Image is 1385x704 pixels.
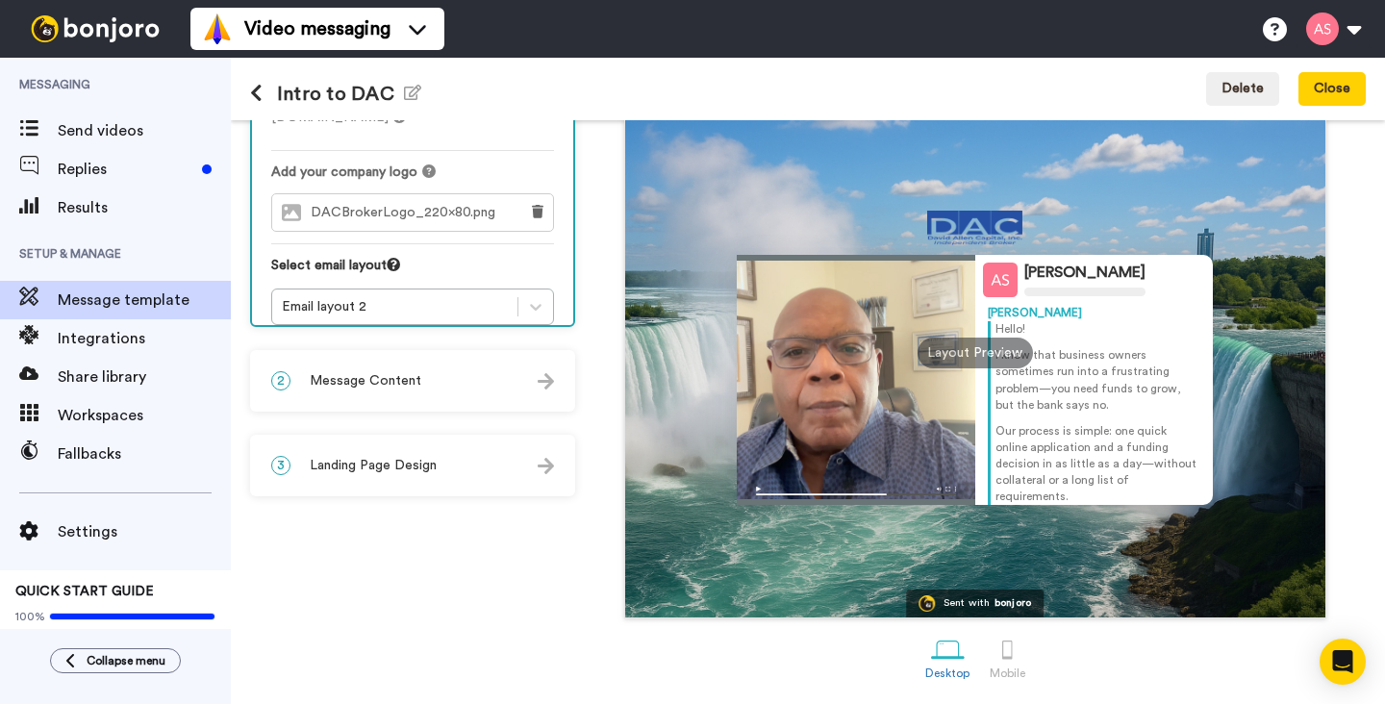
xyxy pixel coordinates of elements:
button: Close [1298,72,1366,107]
button: Collapse menu [50,648,181,673]
div: Open Intercom Messenger [1320,639,1366,685]
div: Sent with [944,598,990,609]
span: Message Content [310,371,421,390]
span: Workspaces [58,404,231,427]
a: Desktop [916,623,980,690]
button: Delete [1206,72,1279,107]
div: Mobile [990,666,1025,680]
div: Email layout 2 [282,297,508,316]
span: Integrations [58,327,231,350]
span: 2 [271,371,290,390]
img: Bonjoro Logo [919,595,935,612]
a: Mobile [980,623,1035,690]
span: Landing Page Design [310,456,437,475]
div: Select email layout [271,256,554,289]
span: Collapse menu [87,653,165,668]
div: 2Message Content [250,350,575,412]
span: Results [58,196,231,219]
img: arrow.svg [538,373,554,390]
div: 3Landing Page Design [250,435,575,496]
span: Add your company logo [271,163,417,182]
span: Share library [58,365,231,389]
img: vm-color.svg [202,13,233,44]
p: Hello! [995,321,1201,338]
div: [PERSON_NAME] [988,305,1201,321]
div: Desktop [925,666,970,680]
span: 3 [271,456,290,475]
span: Fallbacks [58,442,231,465]
img: player-controls-full.svg [737,477,975,505]
span: QUICK START GUIDE [15,585,154,598]
p: I know that business owners sometimes run into a frustrating problem—you need funds to grow, but ... [995,347,1201,414]
img: bj-logo-header-white.svg [23,15,167,42]
span: Settings [58,520,231,543]
span: Message template [58,289,231,312]
div: bonjoro [995,598,1032,609]
span: DACBrokerLogo_220x80.png [311,205,505,221]
span: Send videos [58,119,231,142]
img: 84c85c1d-9d11-4228-bcd8-3cd254690dff [927,211,1022,245]
img: Profile Image [983,263,1018,297]
span: Replies [58,158,194,181]
span: Video messaging [244,15,390,42]
div: [PERSON_NAME] [1024,264,1146,282]
p: Our process is simple: one quick online application and a funding decision in as little as a day—... [995,423,1201,506]
img: arrow.svg [538,458,554,474]
div: Layout Preview [918,338,1033,368]
span: 100% [15,609,45,624]
h1: Intro to DAC [250,83,421,105]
